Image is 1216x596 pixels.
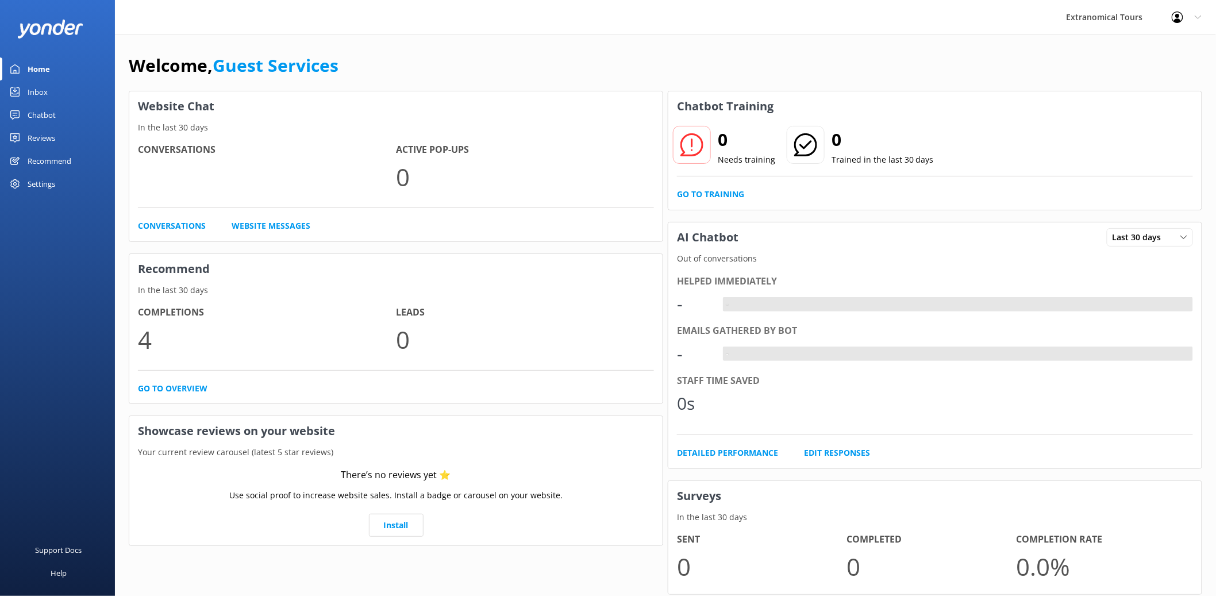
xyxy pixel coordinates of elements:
div: Helped immediately [677,274,1193,289]
h3: Website Chat [129,91,663,121]
h4: Leads [396,305,654,320]
div: - [723,347,732,362]
div: Support Docs [36,539,82,562]
div: Recommend [28,149,71,172]
div: Reviews [28,126,55,149]
a: Go to overview [138,382,207,395]
p: 0.0 % [1017,547,1186,586]
div: - [723,297,732,312]
p: 0 [396,320,654,359]
a: Install [369,514,424,537]
span: Last 30 days [1113,231,1168,244]
p: Use social proof to increase website sales. Install a badge or carousel on your website. [229,489,563,502]
div: - [677,340,711,368]
a: Guest Services [213,53,338,77]
div: - [677,290,711,318]
div: Home [28,57,50,80]
p: Out of conversations [668,252,1202,265]
p: In the last 30 days [668,511,1202,524]
p: In the last 30 days [129,121,663,134]
div: Staff time saved [677,374,1193,389]
div: Inbox [28,80,48,103]
h4: Completion Rate [1017,532,1186,547]
p: Your current review carousel (latest 5 star reviews) [129,446,663,459]
img: yonder-white-logo.png [17,20,83,39]
p: In the last 30 days [129,284,663,297]
a: Detailed Performance [677,447,778,459]
h2: 0 [718,126,775,153]
a: Edit Responses [804,447,870,459]
div: There’s no reviews yet ⭐ [341,468,451,483]
div: Emails gathered by bot [677,324,1193,339]
h3: Chatbot Training [668,91,782,121]
a: Conversations [138,220,206,232]
h3: Showcase reviews on your website [129,416,663,446]
h4: Active Pop-ups [396,143,654,157]
p: 0 [396,157,654,196]
a: Website Messages [232,220,310,232]
div: 0s [677,390,711,417]
p: 0 [677,547,846,586]
h4: Sent [677,532,846,547]
a: Go to Training [677,188,744,201]
p: 0 [846,547,1016,586]
h4: Conversations [138,143,396,157]
h4: Completions [138,305,396,320]
h2: 0 [832,126,934,153]
p: Needs training [718,153,775,166]
h3: Surveys [668,481,1202,511]
h1: Welcome, [129,52,338,79]
div: Chatbot [28,103,56,126]
div: Settings [28,172,55,195]
p: 4 [138,320,396,359]
h3: Recommend [129,254,663,284]
p: Trained in the last 30 days [832,153,934,166]
h4: Completed [846,532,1016,547]
div: Help [51,562,67,585]
h3: AI Chatbot [668,222,747,252]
